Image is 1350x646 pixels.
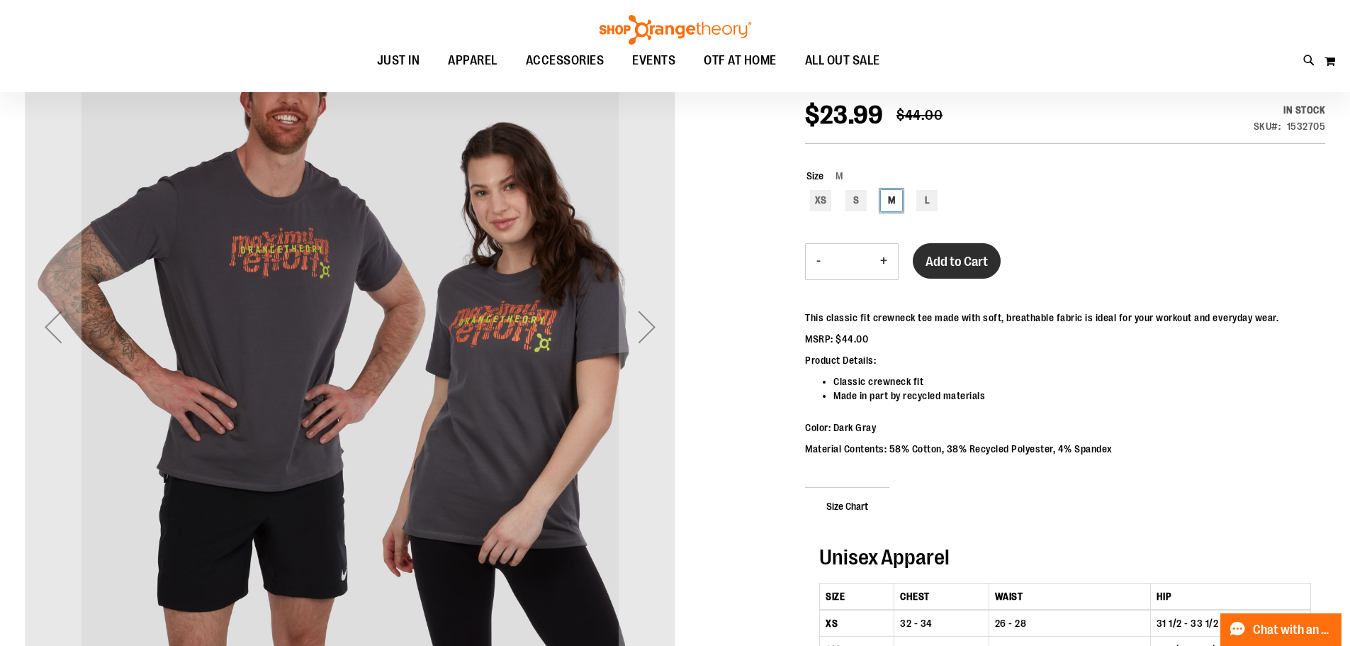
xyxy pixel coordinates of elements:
p: MSRP: $44.00 [805,332,1278,346]
div: Availability [1254,103,1326,117]
span: EVENTS [632,45,675,77]
div: L [916,190,938,211]
td: 31 1/2 - 33 1/2 [1150,610,1310,637]
p: Product Details: [805,353,1278,367]
li: Classic crewneck fit [833,374,1278,389]
td: 32 - 34 [894,610,989,637]
h2: Unisex Apparel [819,546,1311,569]
div: S [845,190,867,211]
img: Shop Orangetheory [597,15,753,45]
button: Decrease product quantity [806,244,831,279]
span: OTF AT HOME [704,45,777,77]
div: XS [810,190,831,211]
span: M [823,170,843,182]
button: Add to Cart [913,243,1001,279]
strong: SKU [1254,121,1281,132]
span: ACCESSORIES [526,45,604,77]
p: This classic fit crewneck tee made with soft, breathable fabric is ideal for your workout and eve... [805,311,1278,325]
th: WAIST [989,583,1150,610]
p: Material Contents: 58% Cotton, 38% Recycled Polyester, 4% Spandex [805,442,1278,456]
span: Add to Cart [926,254,988,269]
div: 1532705 [1287,119,1326,133]
span: ALL OUT SALE [805,45,880,77]
button: Increase product quantity [870,244,898,279]
span: Chat with an Expert [1253,623,1333,637]
span: Size [806,170,823,182]
span: $44.00 [896,107,943,123]
span: APPAREL [448,45,497,77]
span: Size Chart [805,487,889,524]
th: SIZE [820,583,894,610]
li: Made in part by recycled materials [833,389,1278,403]
span: JUST IN [377,45,420,77]
td: 26 - 28 [989,610,1150,637]
th: XS [820,610,894,637]
div: M [881,190,902,211]
th: CHEST [894,583,989,610]
button: Chat with an Expert [1220,613,1342,646]
span: $23.99 [805,101,882,130]
p: Color: Dark Gray [805,421,1278,435]
input: Product quantity [831,245,870,279]
th: HIP [1150,583,1310,610]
